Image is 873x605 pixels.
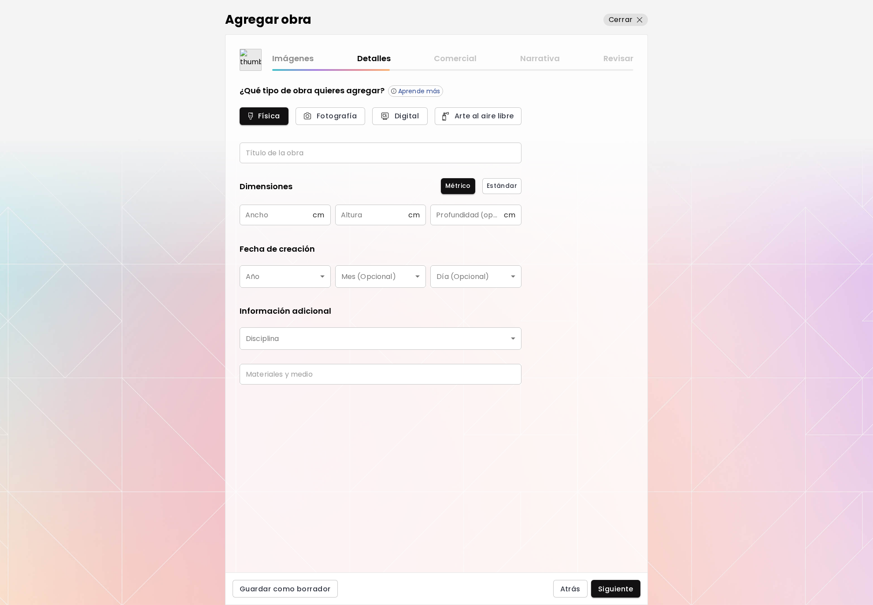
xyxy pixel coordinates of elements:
button: Atrás [553,580,588,598]
button: Digital [372,107,428,125]
div: ​ [430,265,522,288]
div: ​ [240,327,522,350]
h5: ¿Qué tipo de obra quieres agregar? [240,85,385,97]
button: Guardar como borrador [233,580,338,598]
img: thumbnail [240,49,261,70]
span: cm [504,211,515,219]
span: Física [249,111,279,121]
button: Métrico [441,178,475,194]
span: cm [408,211,420,219]
span: Métrico [445,181,471,191]
span: Siguiente [598,584,633,594]
div: ​ [240,265,331,288]
span: Estándar [487,181,517,191]
button: Arte al aire libre [435,107,522,125]
span: Arte al aire libre [444,111,512,121]
span: Atrás [560,584,581,594]
span: Digital [382,111,418,121]
button: Física [240,107,289,125]
span: cm [313,211,324,219]
button: Estándar [482,178,522,194]
button: Siguiente [591,580,640,598]
h5: Dimensiones [240,181,292,194]
h5: Fecha de creación [240,243,315,255]
button: Fotografía [296,107,365,125]
div: ​ [335,265,426,288]
span: Fotografía [305,111,355,121]
span: Guardar como borrador [240,584,331,594]
button: Aprende más [388,85,443,97]
a: Imágenes [272,52,314,65]
p: Aprende más [398,87,440,95]
h5: Información adicional [240,305,331,317]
